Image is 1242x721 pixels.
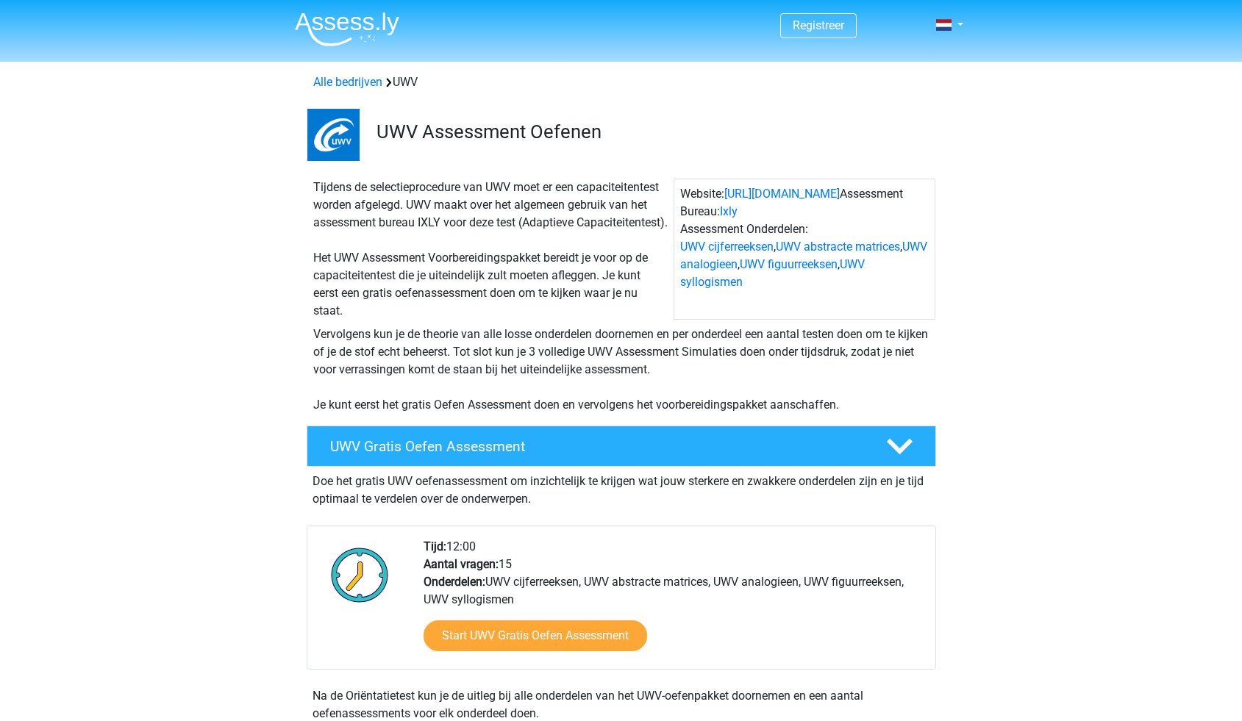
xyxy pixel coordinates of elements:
[740,257,838,271] a: UWV figuurreeksen
[307,179,674,320] div: Tijdens de selectieprocedure van UWV moet er een capaciteitentest worden afgelegd. UWV maakt over...
[307,73,935,91] div: UWV
[301,426,942,467] a: UWV Gratis Oefen Assessment
[307,326,935,414] div: Vervolgens kun je de theorie van alle losse onderdelen doornemen en per onderdeel een aantal test...
[424,575,485,589] b: Onderdelen:
[424,557,499,571] b: Aantal vragen:
[424,539,446,553] b: Tijd:
[295,12,399,46] img: Assessly
[720,204,738,218] a: Ixly
[376,121,924,143] h3: UWV Assessment Oefenen
[424,620,647,651] a: Start UWV Gratis Oefen Assessment
[307,467,936,508] div: Doe het gratis UWV oefenassessment om inzichtelijk te krijgen wat jouw sterkere en zwakkere onder...
[330,438,863,455] h4: UWV Gratis Oefen Assessment
[776,240,900,254] a: UWV abstracte matrices
[313,75,382,89] a: Alle bedrijven
[413,538,935,669] div: 12:00 15 UWV cijferreeksen, UWV abstracte matrices, UWV analogieen, UWV figuurreeksen, UWV syllog...
[674,179,935,320] div: Website: Assessment Bureau: Assessment Onderdelen: , , , ,
[793,18,844,32] a: Registreer
[724,187,840,201] a: [URL][DOMAIN_NAME]
[680,240,774,254] a: UWV cijferreeksen
[323,538,397,611] img: Klok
